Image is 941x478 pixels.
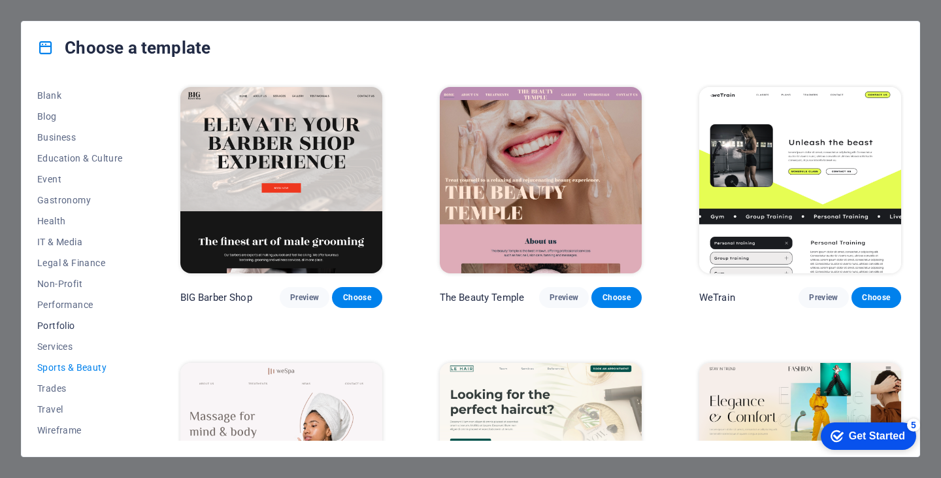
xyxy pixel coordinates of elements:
button: Preview [280,287,329,308]
span: Business [37,132,123,143]
span: Portfolio [37,320,123,331]
span: Preview [290,292,319,303]
button: Preview [799,287,848,308]
h4: Choose a template [37,37,210,58]
div: Get Started 5 items remaining, 0% complete [10,7,106,34]
button: Business [37,127,123,148]
button: Blank [37,85,123,106]
button: Trades [37,378,123,399]
span: Choose [342,292,371,303]
button: Legal & Finance [37,252,123,273]
span: Education & Culture [37,153,123,163]
span: IT & Media [37,237,123,247]
span: Choose [602,292,631,303]
span: Gastronomy [37,195,123,205]
span: Legal & Finance [37,258,123,268]
button: Gastronomy [37,190,123,211]
img: The Beauty Temple [440,87,642,273]
button: Event [37,169,123,190]
span: Health [37,216,123,226]
span: Travel [37,404,123,415]
button: Portfolio [37,315,123,336]
button: Blog [37,106,123,127]
p: The Beauty Temple [440,291,524,304]
span: Choose [862,292,891,303]
span: Trades [37,383,123,394]
div: Get Started [39,14,95,26]
span: Sports & Beauty [37,362,123,373]
p: BIG Barber Shop [180,291,252,304]
button: Travel [37,399,123,420]
img: BIG Barber Shop [180,87,382,273]
span: Services [37,341,123,352]
span: Preview [550,292,578,303]
span: Blog [37,111,123,122]
button: Education & Culture [37,148,123,169]
div: 5 [97,3,110,16]
button: Health [37,211,123,231]
button: Choose [591,287,641,308]
span: Performance [37,299,123,310]
button: Wireframe [37,420,123,441]
span: Non-Profit [37,279,123,289]
span: Blank [37,90,123,101]
span: Wireframe [37,425,123,435]
button: IT & Media [37,231,123,252]
p: WeTrain [699,291,735,304]
button: Non-Profit [37,273,123,294]
button: Preview [539,287,589,308]
button: Services [37,336,123,357]
img: WeTrain [699,87,901,273]
button: Sports & Beauty [37,357,123,378]
button: Performance [37,294,123,315]
button: Choose [332,287,382,308]
button: Choose [851,287,901,308]
span: Event [37,174,123,184]
span: Preview [809,292,838,303]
